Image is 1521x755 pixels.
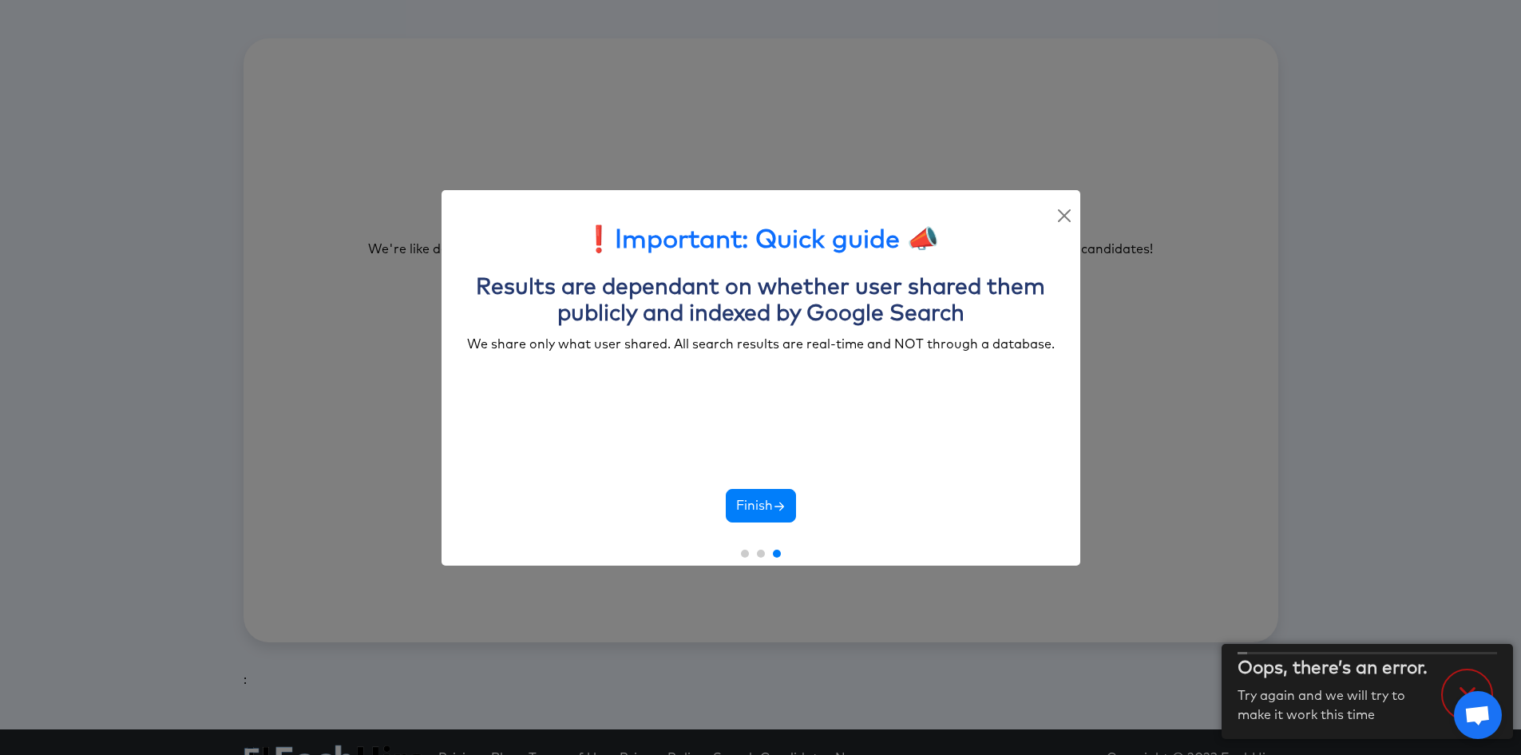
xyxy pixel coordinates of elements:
h2: Oops, there’s an error. [1238,658,1437,680]
a: Open chat [1454,691,1502,739]
div: We share only what user shared. All search results are real-time and NOT through a database. [457,335,1064,354]
button: Finish [726,489,796,523]
h3: Results are dependant on whether user shared them publicly and indexed by Google Search [457,275,1064,328]
p: Try again and we will try to make it work this time [1238,686,1437,725]
h2: ❗Important: Quick guide 📣 [457,225,1064,256]
div: : [244,670,1278,689]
